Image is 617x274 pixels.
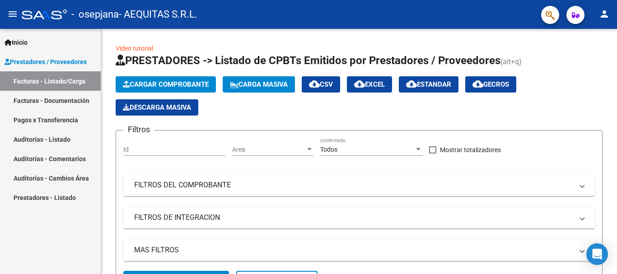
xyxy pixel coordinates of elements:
[134,213,573,223] mat-panel-title: FILTROS DE INTEGRACION
[320,146,337,153] span: Todos
[123,103,191,111] span: Descarga Masiva
[71,5,119,24] span: - osepjana
[7,9,18,19] mat-icon: menu
[399,76,458,93] button: Estandar
[116,76,216,93] button: Cargar Comprobante
[123,80,209,88] span: Cargar Comprobante
[116,45,153,52] a: Video tutorial
[354,79,365,89] mat-icon: cloud_download
[116,54,500,67] span: PRESTADORES -> Listado de CPBTs Emitidos por Prestadores / Proveedores
[230,80,288,88] span: Carga Masiva
[465,76,516,93] button: Gecros
[500,57,522,66] span: (alt+q)
[119,5,197,24] span: - AEQUITAS S.R.L.
[134,180,573,190] mat-panel-title: FILTROS DEL COMPROBANTE
[232,146,305,153] span: Area
[116,99,198,116] button: Descarga Masiva
[406,80,451,88] span: Estandar
[5,57,87,67] span: Prestadores / Proveedores
[472,80,509,88] span: Gecros
[354,80,385,88] span: EXCEL
[347,76,392,93] button: EXCEL
[123,207,595,228] mat-expansion-panel-header: FILTROS DE INTEGRACION
[116,99,198,116] app-download-masive: Descarga masiva de comprobantes (adjuntos)
[472,79,483,89] mat-icon: cloud_download
[440,144,501,155] span: Mostrar totalizadores
[309,79,320,89] mat-icon: cloud_download
[406,79,417,89] mat-icon: cloud_download
[302,76,340,93] button: CSV
[309,80,333,88] span: CSV
[5,37,28,47] span: Inicio
[123,123,154,136] h3: Filtros
[123,174,595,196] mat-expansion-panel-header: FILTROS DEL COMPROBANTE
[123,239,595,261] mat-expansion-panel-header: MAS FILTROS
[599,9,610,19] mat-icon: person
[586,243,608,265] div: Open Intercom Messenger
[134,245,573,255] mat-panel-title: MAS FILTROS
[223,76,295,93] button: Carga Masiva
